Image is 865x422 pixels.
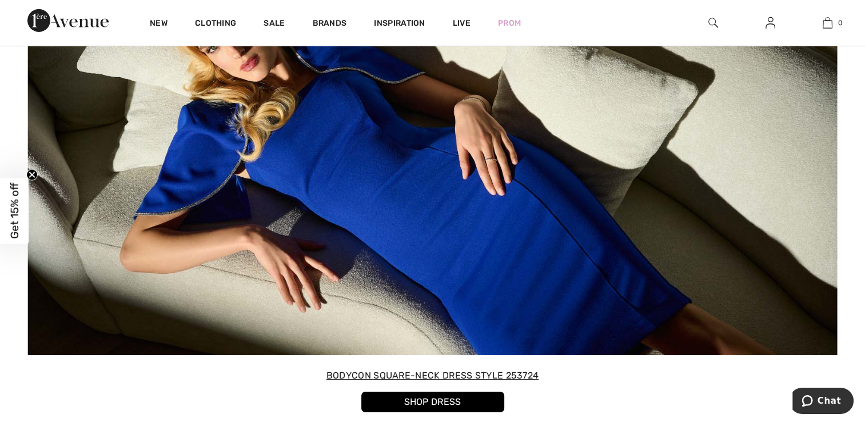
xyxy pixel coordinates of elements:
[26,169,38,181] button: Close teaser
[766,16,775,30] img: My Info
[756,16,784,30] a: Sign In
[297,369,569,383] a: Bodycon Square-Neck Dress Style 253724
[374,18,425,30] span: Inspiration
[361,392,504,412] a: SHOP DRESS
[838,18,843,28] span: 0
[313,18,347,30] a: Brands
[708,16,718,30] img: search the website
[27,9,109,32] img: 1ère Avenue
[799,16,855,30] a: 0
[792,388,854,416] iframe: Opens a widget where you can chat to one of our agents
[264,18,285,30] a: Sale
[195,18,236,30] a: Clothing
[823,16,832,30] img: My Bag
[8,183,21,239] span: Get 15% off
[150,18,168,30] a: New
[498,17,521,29] a: Prom
[453,17,471,29] a: Live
